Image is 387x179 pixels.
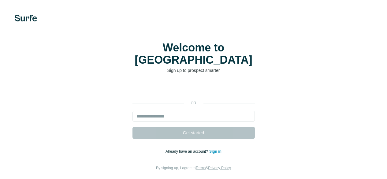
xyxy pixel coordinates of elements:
[132,67,255,73] p: Sign up to prospect smarter
[184,100,203,106] p: or
[209,149,221,154] a: Sign in
[208,166,231,170] a: Privacy Policy
[156,166,231,170] span: By signing up, I agree to &
[15,15,37,21] img: Surfe's logo
[196,166,206,170] a: Terms
[129,83,258,96] iframe: Sign in with Google Button
[132,42,255,66] h1: Welcome to [GEOGRAPHIC_DATA]
[166,149,209,154] span: Already have an account?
